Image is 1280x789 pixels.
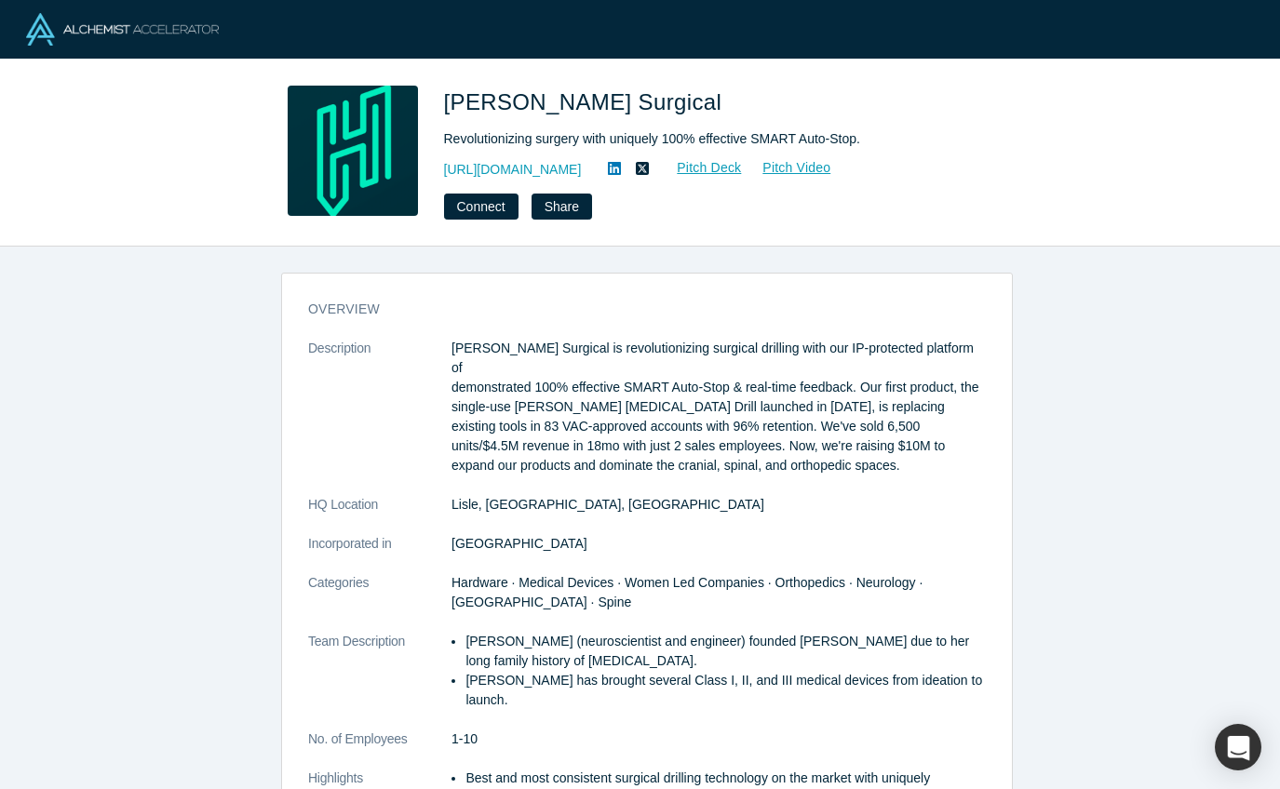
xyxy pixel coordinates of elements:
[451,495,986,515] dd: Lisle, [GEOGRAPHIC_DATA], [GEOGRAPHIC_DATA]
[451,534,986,554] dd: [GEOGRAPHIC_DATA]
[656,157,742,179] a: Pitch Deck
[308,495,451,534] dt: HQ Location
[308,534,451,573] dt: Incorporated in
[308,632,451,729] dt: Team Description
[451,575,923,609] span: Hardware · Medical Devices · Women Led Companies · Orthopedics · Neurology · [GEOGRAPHIC_DATA] · ...
[26,13,219,46] img: Alchemist Logo
[288,86,418,216] img: Hubly Surgical's Logo
[444,160,582,180] a: [URL][DOMAIN_NAME]
[308,573,451,632] dt: Categories
[451,729,986,749] dd: 1-10
[444,129,965,149] div: Revolutionizing surgery with uniquely 100% effective SMART Auto-Stop.
[444,89,729,114] span: [PERSON_NAME] Surgical
[465,632,986,671] li: [PERSON_NAME] (neuroscientist and engineer) founded [PERSON_NAME] due to her long family history ...
[444,194,519,220] button: Connect
[451,339,986,475] p: [PERSON_NAME] Surgical is revolutionizing surgical drilling with our IP-protected platform of dem...
[308,300,960,319] h3: overview
[465,671,986,710] li: [PERSON_NAME] has brought several Class I, II, and III medical devices from ideation to launch.
[532,194,592,220] button: Share
[742,157,831,179] a: Pitch Video
[308,339,451,495] dt: Description
[308,729,451,769] dt: No. of Employees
